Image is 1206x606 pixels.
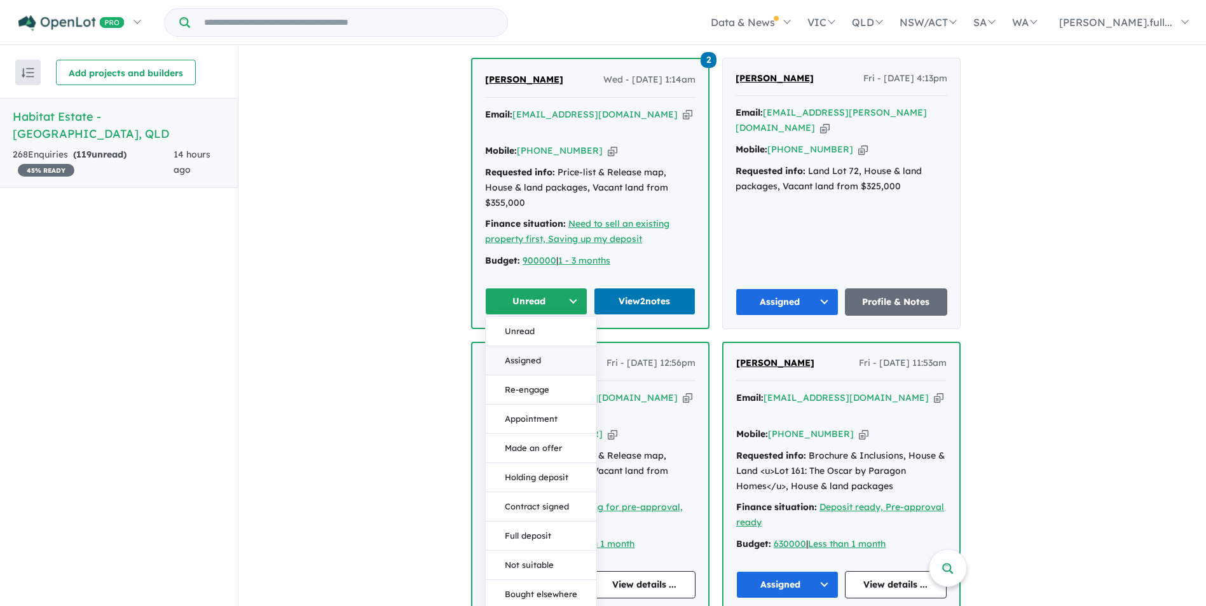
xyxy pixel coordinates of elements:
button: Copy [608,144,617,158]
a: [PERSON_NAME] [485,72,563,88]
span: [PERSON_NAME] [736,72,814,84]
span: Fri - [DATE] 4:13pm [863,71,947,86]
a: [PHONE_NUMBER] [767,144,853,155]
a: 2 [701,51,716,68]
div: | [485,253,696,269]
span: Fri - [DATE] 11:53am [859,356,947,371]
button: Copy [859,428,868,441]
a: Deposit ready, Pre-approval ready [736,501,944,528]
strong: Email: [485,109,512,120]
button: Made an offer [486,434,596,463]
img: sort.svg [22,68,34,77]
strong: Finance situation: [485,218,566,229]
span: 45 % READY [18,164,74,177]
span: [PERSON_NAME] [736,357,814,368]
span: [PERSON_NAME].full... [1059,16,1172,29]
input: Try estate name, suburb, builder or developer [193,9,505,36]
a: View details ... [845,571,947,598]
div: 268 Enquir ies [13,147,174,178]
strong: Requested info: [736,165,805,177]
span: 2 [701,52,716,68]
button: Copy [934,391,943,405]
strong: Requested info: [736,450,806,461]
div: Land Lot 72, House & land packages, Vacant land from $325,000 [736,164,947,194]
a: Need to sell an existing property first, Saving up my deposit [485,218,669,245]
strong: Finance situation: [736,501,817,513]
button: Appointment [486,405,596,434]
button: Holding deposit [486,463,596,492]
button: Re-engage [486,375,596,405]
span: 14 hours ago [174,149,210,175]
button: Assigned [486,346,596,375]
button: Assigned [736,571,839,598]
strong: Requested info: [485,166,555,178]
strong: Email: [736,392,764,403]
a: [EMAIL_ADDRESS][PERSON_NAME][DOMAIN_NAME] [736,107,927,133]
a: [EMAIL_ADDRESS][DOMAIN_NAME] [512,109,678,120]
strong: Mobile: [736,144,767,155]
span: Fri - [DATE] 12:56pm [606,356,696,371]
a: [EMAIL_ADDRESS][DOMAIN_NAME] [764,392,929,403]
a: 1 - 3 months [558,255,610,266]
a: [PERSON_NAME] [736,71,814,86]
button: Full deposit [486,522,596,551]
strong: Email: [736,107,763,118]
button: Copy [820,121,830,135]
span: Wed - [DATE] 1:14am [603,72,696,88]
strong: Budget: [736,538,771,549]
div: Price-list & Release map, House & land packages, Vacant land from $355,000 [485,165,696,210]
button: Copy [858,143,868,156]
a: View2notes [594,288,696,315]
a: 630000 [774,538,806,549]
button: Assigned [736,288,839,316]
a: View details ... [594,571,696,598]
a: Profile & Notes [845,288,948,316]
button: Add projects and builders [56,60,196,85]
h5: Habitat Estate - [GEOGRAPHIC_DATA] , QLD [13,108,225,142]
button: Copy [683,108,692,121]
span: [PERSON_NAME] [485,74,563,85]
strong: ( unread) [73,149,127,160]
button: Contract signed [486,492,596,522]
button: Unread [486,317,596,346]
button: Not suitable [486,551,596,580]
strong: Mobile: [736,428,768,440]
span: 119 [76,149,92,160]
button: Unread [485,288,587,315]
strong: Mobile: [485,145,517,156]
a: [PHONE_NUMBER] [768,428,854,440]
a: [PHONE_NUMBER] [517,145,603,156]
strong: Budget: [485,255,520,266]
div: Brochure & Inclusions, House & Land <u>Lot 161: The Oscar by Paragon Homes</u>, House & land pack... [736,448,947,494]
div: | [736,537,947,552]
button: Copy [683,391,692,405]
a: [PERSON_NAME] [736,356,814,371]
a: 900000 [523,255,556,266]
a: Less than 1 month [808,538,886,549]
button: Copy [608,428,617,441]
img: Openlot PRO Logo White [18,15,125,31]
